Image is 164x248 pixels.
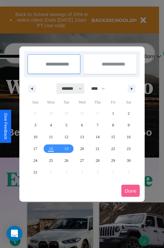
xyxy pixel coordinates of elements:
[28,155,43,166] button: 24
[43,97,58,107] span: Mon
[95,131,99,143] span: 14
[111,155,115,166] span: 29
[65,155,69,166] span: 26
[33,166,37,178] span: 31
[105,119,121,131] button: 8
[111,143,115,155] span: 22
[49,155,53,166] span: 25
[105,107,121,119] button: 1
[95,155,99,166] span: 28
[59,155,74,166] button: 26
[28,131,43,143] button: 10
[127,155,131,166] span: 30
[3,113,8,140] div: Give Feedback
[112,107,114,119] span: 1
[49,131,53,143] span: 11
[121,107,136,119] button: 2
[65,143,69,155] span: 19
[128,107,130,119] span: 2
[28,97,43,107] span: Sun
[59,131,74,143] button: 12
[105,143,121,155] button: 22
[80,155,84,166] span: 27
[43,143,58,155] button: 18
[105,97,121,107] span: Fri
[66,119,68,131] span: 5
[74,131,90,143] button: 13
[43,119,58,131] button: 4
[90,143,105,155] button: 21
[95,143,99,155] span: 21
[121,119,136,131] button: 9
[59,119,74,131] button: 5
[28,166,43,178] button: 31
[74,97,90,107] span: Wed
[90,131,105,143] button: 14
[81,119,83,131] span: 6
[59,97,74,107] span: Tue
[33,143,37,155] span: 17
[43,131,58,143] button: 11
[74,155,90,166] button: 27
[96,119,98,131] span: 7
[7,226,22,241] div: Open Intercom Messenger
[80,143,84,155] span: 20
[128,119,130,131] span: 9
[80,131,84,143] span: 13
[33,155,37,166] span: 24
[33,131,37,143] span: 10
[90,119,105,131] button: 7
[121,97,136,107] span: Sat
[43,155,58,166] button: 25
[59,143,74,155] button: 19
[127,131,131,143] span: 16
[121,143,136,155] button: 23
[74,119,90,131] button: 6
[121,131,136,143] button: 16
[65,131,69,143] span: 12
[127,143,131,155] span: 23
[74,143,90,155] button: 20
[50,119,52,131] span: 4
[49,143,53,155] span: 18
[121,155,136,166] button: 30
[90,155,105,166] button: 28
[111,131,115,143] span: 15
[105,131,121,143] button: 15
[90,97,105,107] span: Thu
[28,119,43,131] button: 3
[28,143,43,155] button: 17
[121,185,140,197] button: Done
[34,119,36,131] span: 3
[112,119,114,131] span: 8
[105,155,121,166] button: 29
